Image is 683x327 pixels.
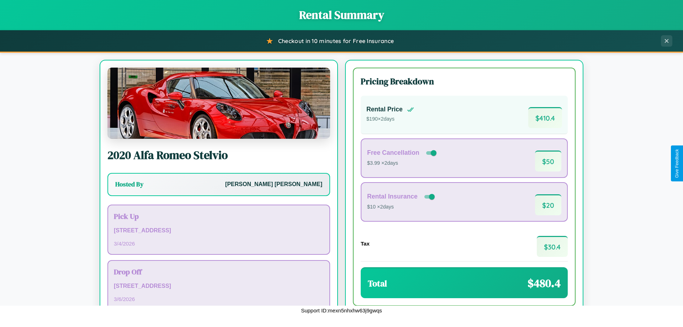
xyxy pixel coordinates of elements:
[114,294,324,304] p: 3 / 6 / 2026
[361,241,370,247] h4: Tax
[114,211,324,221] h3: Pick Up
[107,68,330,139] img: Alfa Romeo Stelvio
[366,106,403,113] h4: Rental Price
[107,147,330,163] h2: 2020 Alfa Romeo Stelvio
[225,179,322,190] p: [PERSON_NAME] [PERSON_NAME]
[367,193,418,200] h4: Rental Insurance
[361,75,568,87] h3: Pricing Breakdown
[115,180,143,189] h3: Hosted By
[114,267,324,277] h3: Drop Off
[114,281,324,291] p: [STREET_ADDRESS]
[535,194,561,215] span: $ 20
[301,306,382,315] p: Support ID: mexn5nhxhw63j9gwqs
[528,275,561,291] span: $ 480.4
[674,149,679,178] div: Give Feedback
[368,278,387,289] h3: Total
[537,236,568,257] span: $ 30.4
[7,7,676,23] h1: Rental Summary
[366,115,414,124] p: $ 190 × 2 days
[535,151,561,172] span: $ 50
[278,37,394,44] span: Checkout in 10 minutes for Free Insurance
[367,159,438,168] p: $3.99 × 2 days
[367,149,419,157] h4: Free Cancellation
[114,239,324,248] p: 3 / 4 / 2026
[528,107,562,128] span: $ 410.4
[367,202,436,212] p: $10 × 2 days
[114,226,324,236] p: [STREET_ADDRESS]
